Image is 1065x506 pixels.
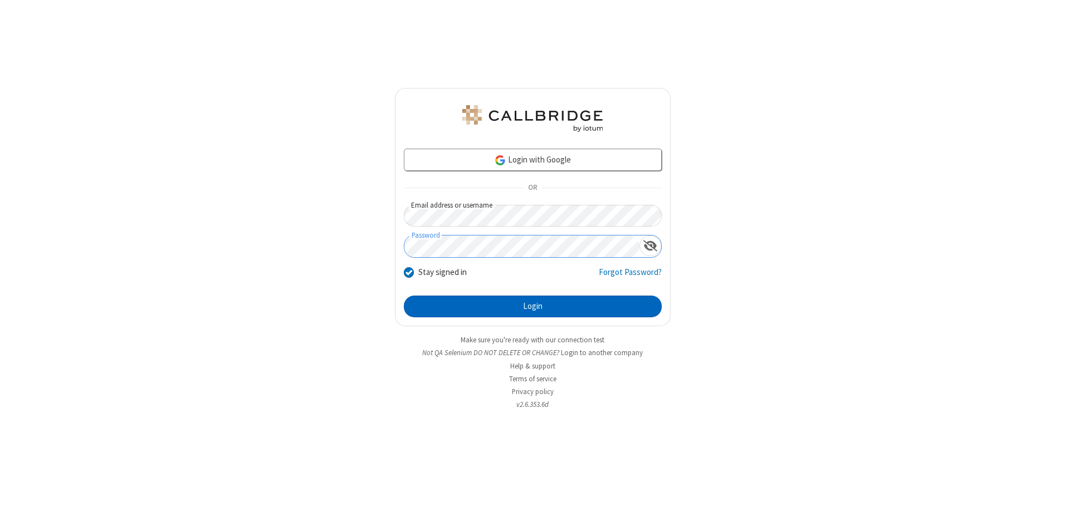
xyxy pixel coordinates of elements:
li: v2.6.353.6d [395,399,671,410]
button: Login to another company [561,347,643,358]
a: Make sure you're ready with our connection test [461,335,604,345]
a: Login with Google [404,149,662,171]
a: Terms of service [509,374,556,384]
a: Help & support [510,361,555,371]
div: Show password [639,235,661,256]
input: Email address or username [404,205,662,227]
input: Password [404,235,639,257]
label: Stay signed in [418,266,467,279]
img: QA Selenium DO NOT DELETE OR CHANGE [460,105,605,132]
li: Not QA Selenium DO NOT DELETE OR CHANGE? [395,347,671,358]
a: Forgot Password? [599,266,662,287]
span: OR [524,180,541,196]
img: google-icon.png [494,154,506,166]
button: Login [404,296,662,318]
a: Privacy policy [512,387,554,396]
